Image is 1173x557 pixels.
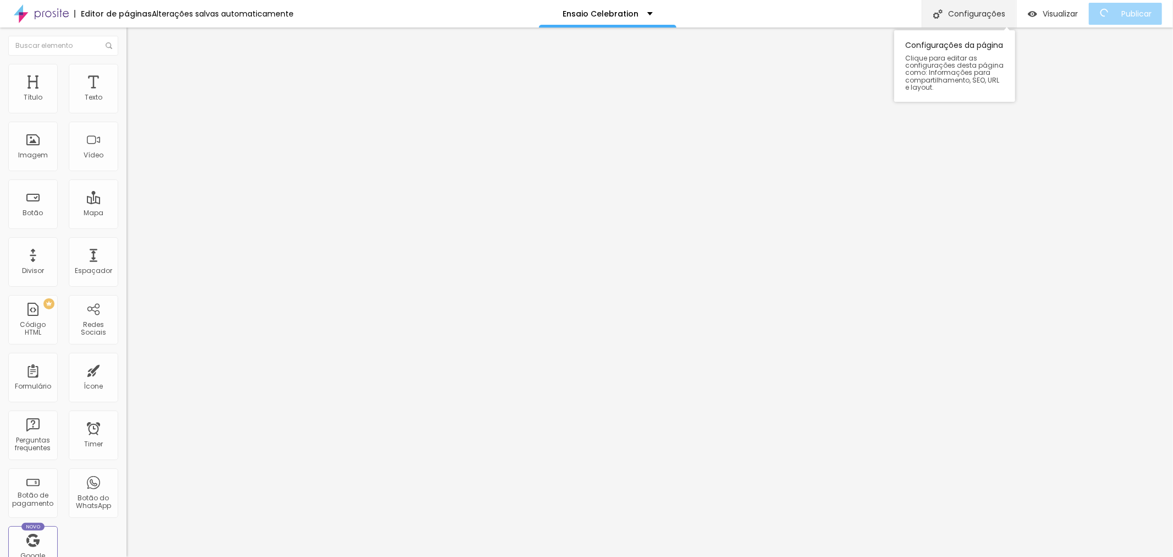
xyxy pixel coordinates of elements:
[152,10,294,18] div: Alterações salvas automaticamente
[21,523,45,531] div: Novo
[1028,9,1037,19] img: view-1.svg
[18,151,48,159] div: Imagem
[1121,9,1152,18] span: Publicar
[84,383,103,390] div: Ícone
[84,151,103,159] div: Vídeo
[11,492,54,507] div: Botão de pagamento
[11,436,54,452] div: Perguntas frequentes
[894,30,1015,102] div: Configurações da página
[933,9,943,19] img: Icone
[126,28,1173,557] iframe: Editor
[1043,9,1078,18] span: Visualizar
[905,54,1004,91] span: Clique para editar as configurações desta página como: Informações para compartilhamento, SEO, UR...
[71,321,115,337] div: Redes Sociais
[8,36,118,56] input: Buscar elemento
[85,94,102,101] div: Texto
[23,209,43,217] div: Botão
[24,94,42,101] div: Título
[563,10,639,18] p: Ensaio Celebration
[71,494,115,510] div: Botão do WhatsApp
[1089,3,1162,25] button: Publicar
[84,209,103,217] div: Mapa
[75,267,112,275] div: Espaçador
[15,383,51,390] div: Formulário
[74,10,152,18] div: Editor de páginas
[1017,3,1089,25] button: Visualizar
[84,440,103,448] div: Timer
[22,267,44,275] div: Divisor
[106,42,112,49] img: Icone
[11,321,54,337] div: Código HTML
